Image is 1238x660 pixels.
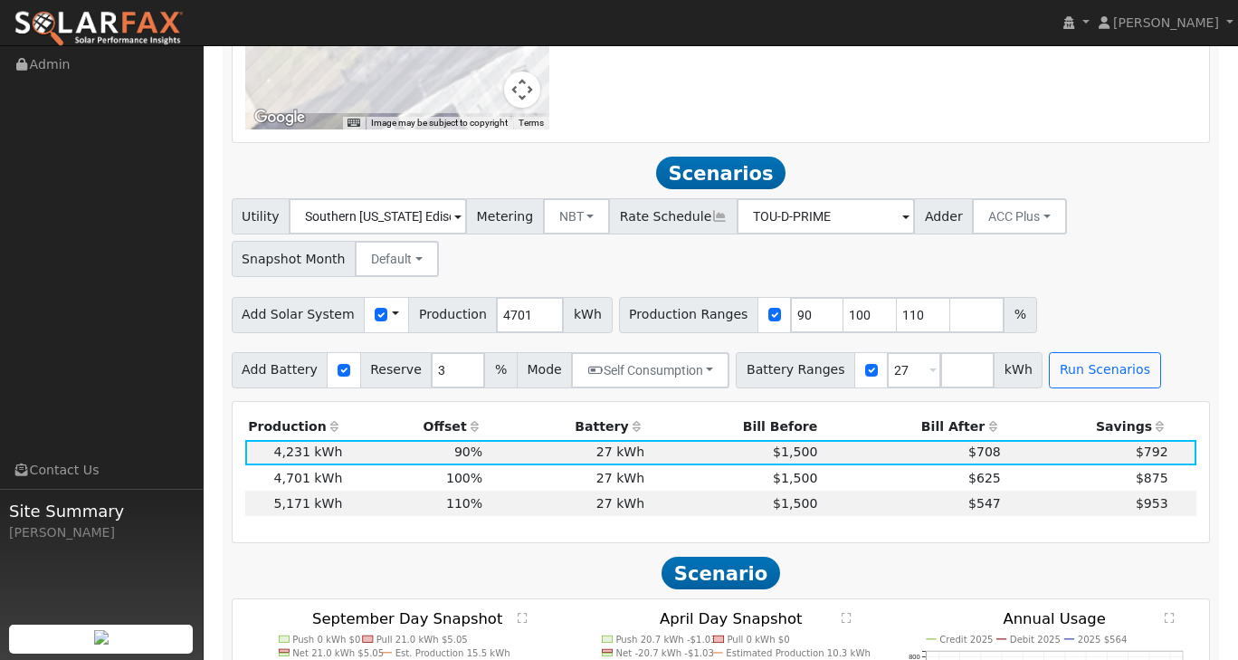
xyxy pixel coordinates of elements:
[486,491,648,516] td: 27 kWh
[245,415,346,440] th: Production
[232,297,366,333] span: Add Solar System
[1004,611,1107,628] text: Annual Usage
[289,198,467,234] input: Select a Utility
[312,611,503,628] text: September Day Snapshot
[376,635,468,645] text: Pull 21.0 kWh $5.05
[292,648,384,658] text: Net 21.0 kWh $5.05
[968,496,1001,511] span: $547
[1049,352,1160,388] button: Run Scenarios
[619,297,758,333] span: Production Ranges
[656,157,786,189] span: Scenarios
[571,352,729,388] button: Self Consumption
[773,471,817,485] span: $1,500
[486,440,648,465] td: 27 kWh
[1010,635,1061,645] text: Debit 2025
[1136,445,1168,459] span: $792
[517,352,572,388] span: Mode
[662,557,780,589] span: Scenario
[609,198,738,234] span: Rate Schedule
[446,496,482,511] span: 110%
[1078,635,1128,645] text: 2025 $564
[466,198,544,234] span: Metering
[972,198,1067,234] button: ACC Plus
[648,415,821,440] th: Bill Before
[9,499,194,523] span: Site Summary
[250,106,309,129] img: Google
[914,198,973,234] span: Adder
[446,471,482,485] span: 100%
[484,352,517,388] span: %
[346,415,486,440] th: Offset
[245,491,346,516] td: 5,171 kWh
[1165,612,1175,624] text: 
[395,648,510,658] text: Est. Production 15.5 kWh
[355,241,439,277] button: Default
[292,635,360,645] text: Push 0 kWh $0
[245,440,346,465] td: 4,231 kWh
[486,415,648,440] th: Battery
[727,635,789,645] text: Pull 0 kWh $0
[1096,419,1152,434] span: Savings
[519,118,544,128] a: Terms (opens in new tab)
[1136,471,1168,485] span: $875
[232,198,290,234] span: Utility
[518,612,528,624] text: 
[842,612,852,624] text: 
[232,241,357,277] span: Snapshot Month
[504,72,540,108] button: Map camera controls
[1136,496,1168,511] span: $953
[616,635,717,645] text: Push 20.7 kWh -$1.03
[250,106,309,129] a: Open this area in Google Maps (opens a new window)
[454,445,482,459] span: 90%
[968,471,1001,485] span: $625
[408,297,497,333] span: Production
[563,297,612,333] span: kWh
[360,352,433,388] span: Reserve
[1113,15,1219,30] span: [PERSON_NAME]
[994,352,1043,388] span: kWh
[737,198,915,234] input: Select a Rate Schedule
[94,630,109,645] img: retrieve
[232,352,329,388] span: Add Battery
[543,198,611,234] button: NBT
[371,118,508,128] span: Image may be subject to copyright
[9,523,194,542] div: [PERSON_NAME]
[773,445,817,459] span: $1,500
[14,10,184,48] img: SolarFax
[821,415,1004,440] th: Bill After
[616,648,714,658] text: Net -20.7 kWh -$1.03
[245,465,346,491] td: 4,701 kWh
[736,352,855,388] span: Battery Ranges
[660,611,803,628] text: April Day Snapshot
[1004,297,1036,333] span: %
[486,465,648,491] td: 27 kWh
[939,635,993,645] text: Credit 2025
[773,496,817,511] span: $1,500
[726,648,870,658] text: Estimated Production 10.3 kWh
[348,117,360,129] button: Keyboard shortcuts
[968,445,1001,459] span: $708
